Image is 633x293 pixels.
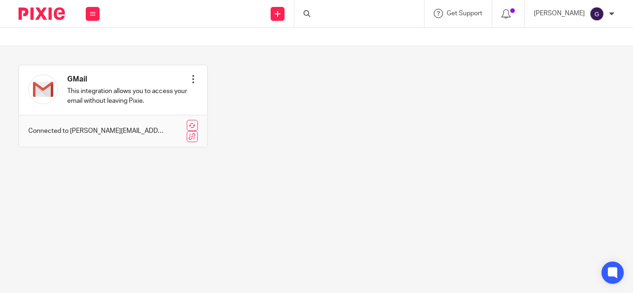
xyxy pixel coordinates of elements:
[589,6,604,21] img: svg%3E
[67,87,189,106] p: This integration allows you to access your email without leaving Pixie.
[534,9,585,18] p: [PERSON_NAME]
[28,126,164,136] p: Connected to [PERSON_NAME][EMAIL_ADDRESS][DOMAIN_NAME]
[67,75,189,84] h4: GMail
[447,10,482,17] span: Get Support
[28,75,58,104] img: gmail.svg
[19,7,65,20] img: Pixie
